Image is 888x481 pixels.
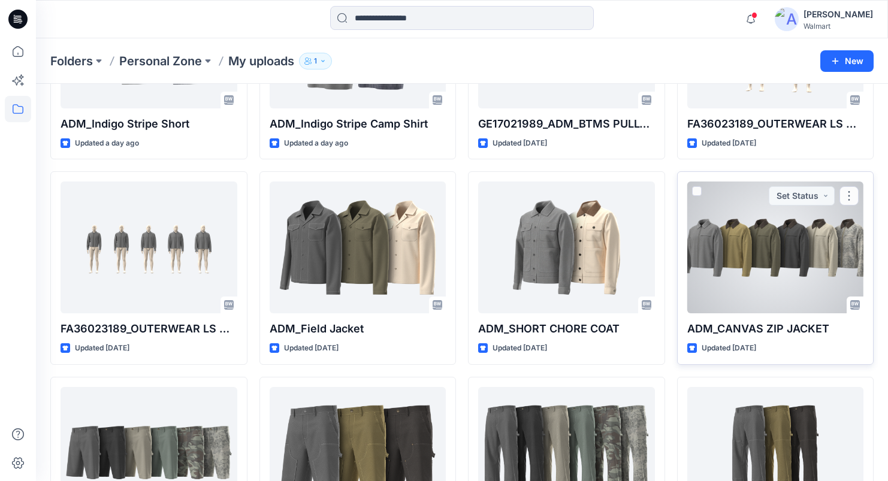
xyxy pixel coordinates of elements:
p: GE17021989_ADM_BTMS PULLON CARGO SHORT [478,116,655,132]
p: Updated [DATE] [702,342,756,355]
div: [PERSON_NAME] [804,7,873,22]
a: ADM_CANVAS ZIP JACKET [687,181,864,313]
p: 1 [314,55,317,68]
p: ADM_Indigo Stripe Camp Shirt [270,116,446,132]
p: Updated a day ago [75,137,139,150]
p: My uploads [228,53,294,69]
a: ADM_SHORT CHORE COAT [478,181,655,313]
a: Personal Zone [119,53,202,69]
p: Updated [DATE] [702,137,756,150]
button: 1 [299,53,332,69]
a: FA36023189_OUTERWEAR LS WORKWEAR JKT_3D SIZE SET_REG [61,181,237,313]
p: Updated a day ago [284,137,348,150]
p: ADM_Field Jacket [270,320,446,337]
p: Updated [DATE] [75,342,129,355]
p: FA36023189_OUTERWEAR LS WORKWEAR JKT_3D SIZE SET_REG [61,320,237,337]
div: Walmart [804,22,873,31]
a: ADM_Field Jacket [270,181,446,313]
img: avatar [775,7,799,31]
p: ADM_Indigo Stripe Short [61,116,237,132]
button: New [820,50,874,72]
a: Folders [50,53,93,69]
p: ADM_CANVAS ZIP JACKET [687,320,864,337]
p: Updated [DATE] [493,342,547,355]
p: Updated [DATE] [284,342,339,355]
p: Updated [DATE] [493,137,547,150]
p: FA36023189_OUTERWEAR LS WORKWEAR JKT_3D SIZE SET_BIG MAN [687,116,864,132]
p: ADM_SHORT CHORE COAT [478,320,655,337]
